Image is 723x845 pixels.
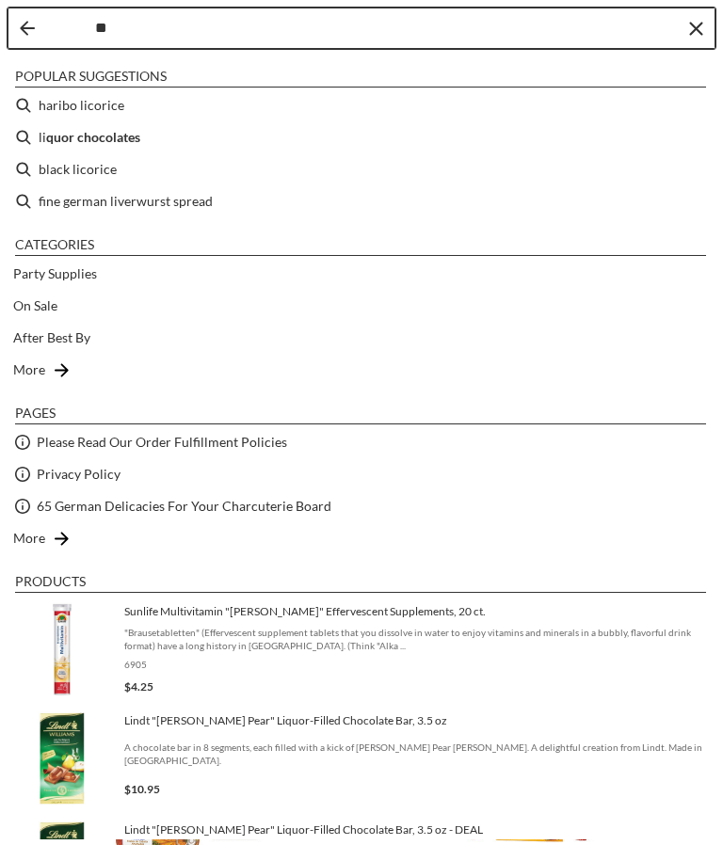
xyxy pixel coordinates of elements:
[8,153,715,185] li: black licorice
[15,602,708,696] a: Sunlife Multivitamin "[PERSON_NAME]" Effervescent Supplements, 20 ct."Brausetabletten" (Effervesc...
[15,711,109,805] img: Lindt Williams Pear Liquor Chocolate
[8,426,715,458] li: Please Read Our Order Fulfillment Policies
[37,495,331,517] a: 65 German Delicacies For Your Charcuterie Board
[15,68,706,88] li: Popular suggestions
[686,19,705,38] button: Clear
[8,89,715,121] li: haribo licorice
[15,573,706,593] li: Products
[13,295,57,316] a: On Sale
[124,658,708,671] span: 6905
[8,354,715,386] li: More
[15,711,708,805] a: Lindt Williams Pear Liquor ChocolateLindt "[PERSON_NAME] Pear" Liquor-Filled Chocolate Bar, 3.5 o...
[124,741,708,767] span: A chocolate bar in 8 segments, each filled with a kick of [PERSON_NAME] Pear [PERSON_NAME]. A del...
[8,458,715,490] li: Privacy Policy
[8,490,715,522] li: 65 German Delicacies For Your Charcuterie Board
[8,595,715,704] li: Sunlife Multivitamin "Brause" Effervescent Supplements, 20 ct.
[8,704,715,813] li: Lindt "Williams Pear" Liquor-Filled Chocolate Bar, 3.5 oz
[124,679,153,694] span: $4.25
[8,290,715,322] li: On Sale
[37,431,287,453] a: Please Read Our Order Fulfillment Policies
[15,236,706,256] li: Categories
[8,185,715,217] li: fine german liverwurst spread
[124,626,708,652] span: "Brausetabletten" (Effervescent supplement tablets that you dissolve in water to enjoy vitamins a...
[13,327,90,348] a: After Best By
[124,713,708,728] span: Lindt "[PERSON_NAME] Pear" Liquor-Filled Chocolate Bar, 3.5 oz
[124,782,160,796] span: $10.95
[13,263,97,284] a: Party Supplies
[8,258,715,290] li: Party Supplies
[124,604,708,619] span: Sunlife Multivitamin "[PERSON_NAME]" Effervescent Supplements, 20 ct.
[8,121,715,153] li: liquor chocolates
[8,322,715,354] li: After Best By
[46,126,140,148] b: quor chocolates
[124,822,708,837] span: Lindt "[PERSON_NAME] Pear" Liquor-Filled Chocolate Bar, 3.5 oz - DEAL
[8,522,715,554] li: More
[20,21,35,36] button: Back
[15,405,706,424] li: Pages
[37,463,120,485] a: Privacy Policy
